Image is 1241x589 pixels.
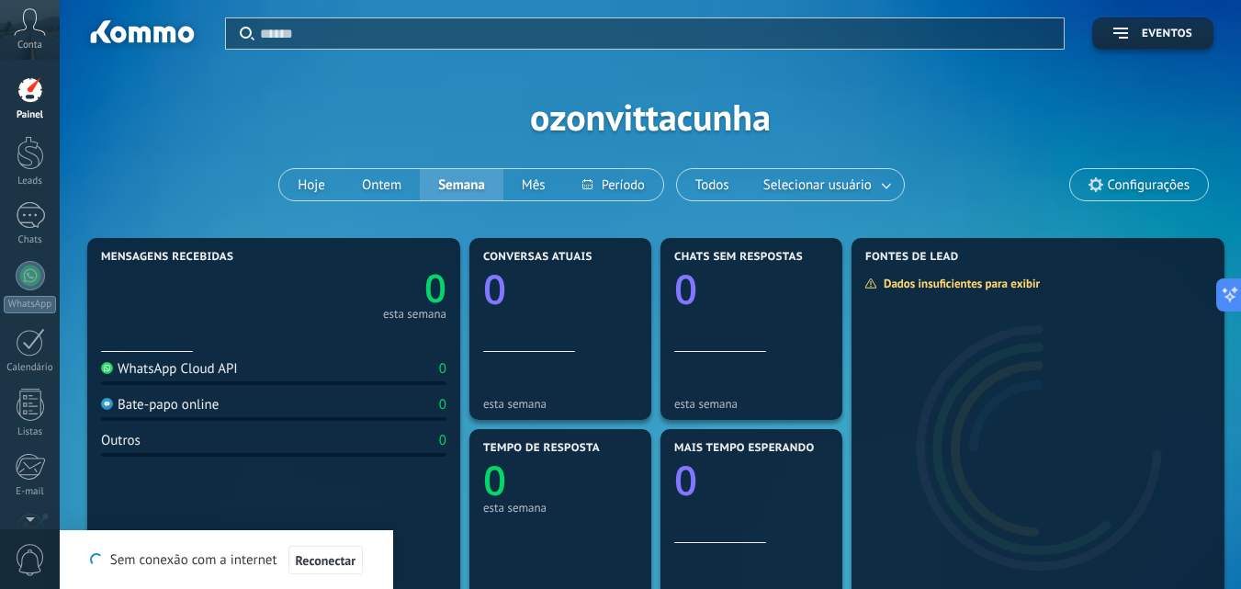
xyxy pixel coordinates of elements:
[279,169,344,200] button: Hoje
[483,397,637,411] div: esta semana
[1142,28,1192,40] span: Eventos
[101,362,113,374] img: WhatsApp Cloud API
[274,262,446,314] a: 0
[420,169,503,200] button: Semana
[674,452,697,507] text: 0
[288,546,364,575] button: Reconectar
[4,296,56,313] div: WhatsApp
[483,261,506,316] text: 0
[483,442,600,455] span: Tempo de resposta
[439,360,446,378] div: 0
[864,276,1053,291] div: Dados insuficientes para exibir
[483,501,637,515] div: esta semana
[4,362,57,374] div: Calendário
[760,173,875,198] span: Selecionar usuário
[1108,177,1190,193] span: Configurações
[564,169,663,200] button: Período
[439,396,446,413] div: 0
[439,432,446,449] div: 0
[101,432,141,449] div: Outros
[101,251,233,264] span: Mensagens recebidas
[4,426,57,438] div: Listas
[344,169,420,200] button: Ontem
[483,251,592,264] span: Conversas atuais
[865,251,959,264] span: Fontes de lead
[4,234,57,246] div: Chats
[674,442,815,455] span: Mais tempo esperando
[383,310,446,319] div: esta semana
[296,554,356,567] span: Reconectar
[17,40,42,51] span: Conta
[1092,17,1213,50] button: Eventos
[483,452,506,507] text: 0
[4,109,57,121] div: Painel
[4,486,57,498] div: E-mail
[674,261,697,316] text: 0
[90,545,363,575] div: Sem conexão com a internet
[4,176,57,187] div: Leads
[748,169,904,200] button: Selecionar usuário
[101,398,113,410] img: Bate-papo online
[677,169,748,200] button: Todos
[424,262,446,314] text: 0
[503,169,564,200] button: Mês
[674,251,803,264] span: Chats sem respostas
[674,397,829,411] div: esta semana
[101,360,238,378] div: WhatsApp Cloud API
[101,396,219,413] div: Bate-papo online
